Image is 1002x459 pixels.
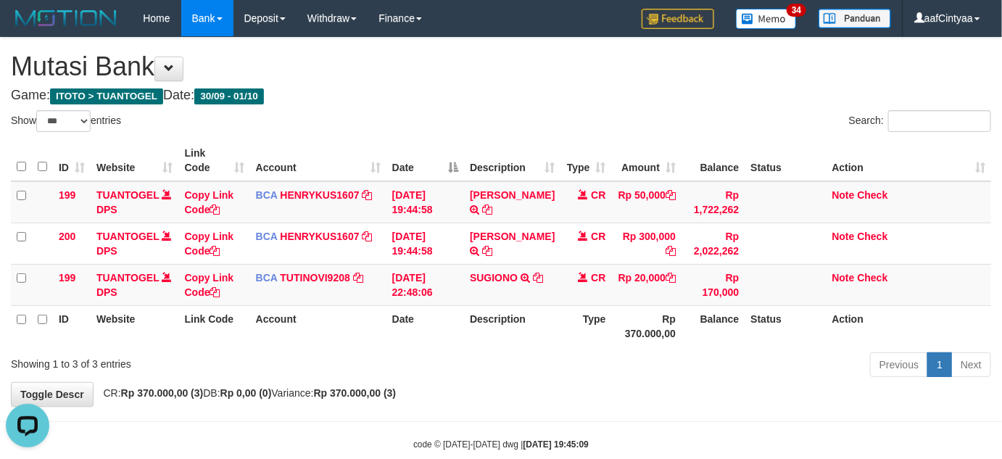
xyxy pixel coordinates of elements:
a: Copy Link Code [185,272,234,298]
a: HENRYKUS1607 [280,189,359,201]
td: Rp 50,000 [612,181,682,223]
a: Previous [870,352,928,377]
span: ITOTO > TUANTOGEL [50,88,163,104]
strong: Rp 370.000,00 (3) [314,387,397,399]
strong: Rp 0,00 (0) [220,387,272,399]
button: Open LiveChat chat widget [6,6,49,49]
label: Show entries [11,110,121,132]
small: code © [DATE]-[DATE] dwg | [413,439,589,450]
a: TUANTOGEL [96,231,160,242]
th: Type [561,305,612,347]
th: Link Code [179,305,250,347]
td: Rp 2,022,262 [682,223,745,264]
th: Date: activate to sort column descending [386,140,464,181]
label: Search: [849,110,991,132]
img: MOTION_logo.png [11,7,121,29]
a: Check [858,231,888,242]
span: CR: DB: Variance: [96,387,397,399]
th: Account [250,305,386,347]
a: Note [832,272,855,284]
span: CR [591,189,605,201]
a: 1 [927,352,952,377]
span: 30/09 - 01/10 [194,88,264,104]
img: Button%20Memo.svg [736,9,797,29]
th: Link Code: activate to sort column ascending [179,140,250,181]
td: DPS [91,223,179,264]
a: [PERSON_NAME] [470,231,555,242]
th: Status [745,140,826,181]
span: 200 [59,231,75,242]
th: Website: activate to sort column ascending [91,140,179,181]
th: ID [53,305,91,347]
img: panduan.png [819,9,891,28]
a: Copy HENRYKUS1607 to clipboard [363,231,373,242]
td: [DATE] 19:44:58 [386,223,464,264]
a: Copy ASEP SUPIYAN to clipboard [482,245,492,257]
td: [DATE] 19:44:58 [386,181,464,223]
th: Balance [682,140,745,181]
td: DPS [91,264,179,305]
td: Rp 1,722,262 [682,181,745,223]
th: Amount: activate to sort column ascending [612,140,682,181]
th: Type: activate to sort column ascending [561,140,612,181]
th: ID: activate to sort column ascending [53,140,91,181]
a: Copy SUGIONO to clipboard [533,272,543,284]
a: TUTINOVI9208 [280,272,349,284]
img: Feedback.jpg [642,9,714,29]
th: Date [386,305,464,347]
a: Note [832,189,855,201]
td: Rp 170,000 [682,264,745,305]
a: HENRYKUS1607 [280,231,359,242]
th: Rp 370.000,00 [612,305,682,347]
th: Description [464,305,560,347]
a: Note [832,231,855,242]
span: 199 [59,189,75,201]
th: Description: activate to sort column ascending [464,140,560,181]
a: Copy HENRYKUS1607 to clipboard [363,189,373,201]
strong: [DATE] 19:45:09 [523,439,589,450]
a: Copy Rp 50,000 to clipboard [666,189,676,201]
span: BCA [256,231,278,242]
a: Toggle Descr [11,382,94,407]
span: CR [591,231,605,242]
span: 199 [59,272,75,284]
th: Balance [682,305,745,347]
a: Check [858,272,888,284]
td: Rp 300,000 [612,223,682,264]
td: DPS [91,181,179,223]
a: Copy TUTINOVI9208 to clipboard [353,272,363,284]
span: CR [591,272,605,284]
a: Next [951,352,991,377]
input: Search: [888,110,991,132]
span: BCA [256,272,278,284]
a: SUGIONO [470,272,518,284]
a: Copy Link Code [185,189,234,215]
a: TUANTOGEL [96,189,160,201]
th: Account: activate to sort column ascending [250,140,386,181]
th: Website [91,305,179,347]
a: [PERSON_NAME] [470,189,555,201]
th: Action: activate to sort column ascending [827,140,991,181]
td: Rp 20,000 [612,264,682,305]
a: Copy Rp 300,000 to clipboard [666,245,676,257]
a: Check [858,189,888,201]
td: [DATE] 22:48:06 [386,264,464,305]
a: TUANTOGEL [96,272,160,284]
h4: Game: Date: [11,88,991,103]
th: Action [827,305,991,347]
select: Showentries [36,110,91,132]
a: Copy Link Code [185,231,234,257]
a: Copy ABD KOHHAR to clipboard [482,204,492,215]
span: 34 [787,4,806,17]
a: Copy Rp 20,000 to clipboard [666,272,676,284]
h1: Mutasi Bank [11,52,991,81]
strong: Rp 370.000,00 (3) [121,387,204,399]
th: Status [745,305,826,347]
div: Showing 1 to 3 of 3 entries [11,351,407,371]
span: BCA [256,189,278,201]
